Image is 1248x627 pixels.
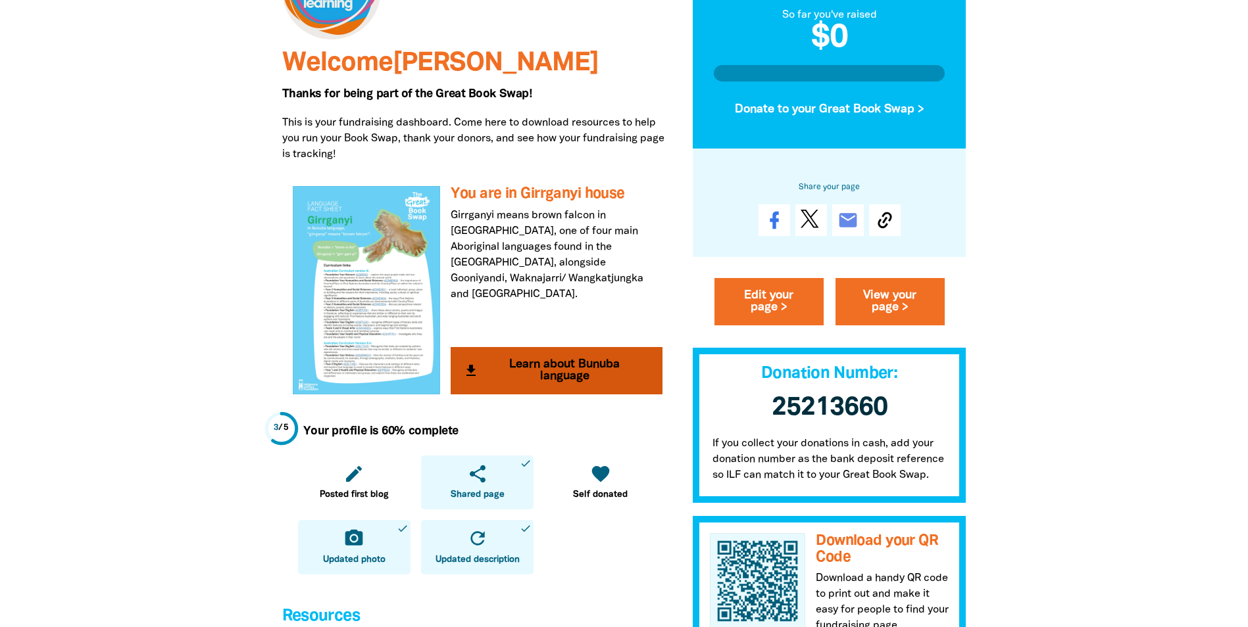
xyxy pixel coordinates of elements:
div: So far you've raised [714,7,945,23]
span: Updated description [436,553,520,567]
i: email [837,210,859,231]
a: camera_altUpdated photodone [298,520,411,574]
a: favoriteSelf donated [544,455,657,510]
i: favorite [590,463,611,484]
button: Copy Link [869,205,901,237]
p: If you collect your donations in cash, add your donation number as the bank deposit reference so ... [693,436,966,503]
a: shareShared pagedone [421,455,534,510]
i: done [520,457,532,469]
button: Donate to your Great Book Swap > [714,92,945,128]
h2: $0 [714,23,945,55]
span: Donation Number: [761,367,897,382]
h3: You are in Girrganyi house [451,186,662,202]
i: edit [343,463,364,484]
i: refresh [467,528,488,549]
h6: Share your page [714,180,945,195]
i: get_app [463,363,479,379]
button: get_app Learn about Bunuba language [451,347,662,394]
i: camera_alt [343,528,364,549]
strong: Your profile is 60% complete [303,426,459,436]
img: You are in Girrganyi house [293,186,441,394]
p: This is your fundraising dashboard. Come here to download resources to help you run your Book Swa... [282,115,673,162]
a: Post [795,205,827,237]
i: done [397,522,409,534]
span: Self donated [573,488,628,501]
span: Welcome [PERSON_NAME] [282,51,599,76]
span: Updated photo [323,553,386,567]
div: / 5 [274,422,289,434]
i: share [467,463,488,484]
span: Thanks for being part of the Great Book Swap! [282,89,532,99]
a: Share [759,205,790,237]
span: Posted first blog [320,488,389,501]
i: done [520,522,532,534]
span: Shared page [451,488,505,501]
span: 25213660 [772,396,887,421]
a: email [832,205,864,237]
a: Edit your page > [714,279,824,326]
a: refreshUpdated descriptiondone [421,520,534,574]
span: Resources [282,609,360,624]
a: View your page > [836,279,945,326]
span: 3 [274,424,279,432]
a: editPosted first blog [298,455,411,510]
h3: Download your QR Code [816,534,949,566]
